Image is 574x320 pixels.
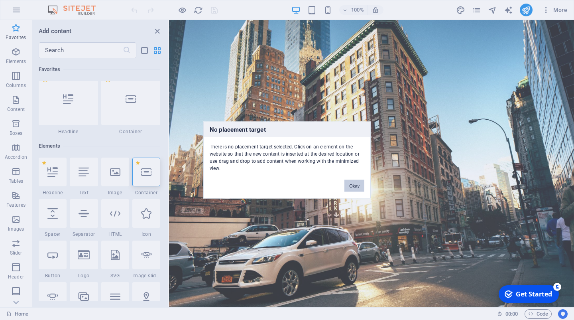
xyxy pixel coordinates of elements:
h3: No placement target [204,122,370,137]
button: Okay [344,180,364,192]
div: Get Started 5 items remaining, 0% complete [4,3,65,21]
div: 5 [59,1,67,9]
div: There is no placement target selected. Click on an element on the website so that the new content... [204,137,370,172]
div: Get Started [22,8,58,16]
